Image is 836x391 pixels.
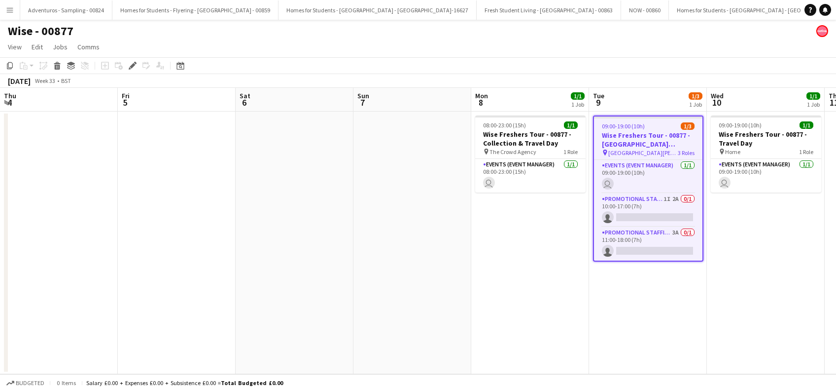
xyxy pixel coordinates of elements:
span: Tue [593,91,604,100]
div: 1 Job [807,101,820,108]
button: Fresh Student Living - [GEOGRAPHIC_DATA] - 00863 [477,0,621,20]
span: Comms [77,42,100,51]
app-card-role: Promotional Staffing (Brand Ambassadors)3A0/111:00-18:00 (7h) [594,227,702,261]
h3: Wise Freshers Tour - 00877 - Collection & Travel Day [475,130,586,148]
h3: Wise Freshers Tour - 00877 - Travel Day [711,130,821,148]
span: 1/1 [800,121,813,129]
span: Thu [4,91,16,100]
app-job-card: 09:00-19:00 (10h)1/3Wise Freshers Tour - 00877 - [GEOGRAPHIC_DATA][PERSON_NAME] [GEOGRAPHIC_DATA]... [593,116,703,262]
span: Sun [357,91,369,100]
app-job-card: 09:00-19:00 (10h)1/1Wise Freshers Tour - 00877 - Travel Day Home1 RoleEvents (Event Manager)1/109... [711,116,821,193]
span: Budgeted [16,380,44,387]
span: Week 33 [33,77,57,84]
span: 09:00-19:00 (10h) [719,121,762,129]
span: 1/3 [689,92,702,100]
h3: Wise Freshers Tour - 00877 - [GEOGRAPHIC_DATA][PERSON_NAME] [594,131,702,149]
span: Total Budgeted £0.00 [221,379,283,387]
app-card-role: Events (Event Manager)1/108:00-23:00 (15h) [475,159,586,193]
app-card-role: Promotional Staffing (Brand Ambassadors)1I2A0/110:00-17:00 (7h) [594,194,702,227]
span: 1/3 [681,122,695,130]
div: Salary £0.00 + Expenses £0.00 + Subsistence £0.00 = [86,379,283,387]
span: Jobs [53,42,68,51]
span: 3 Roles [678,149,695,156]
app-user-avatar: native Staffing [816,25,828,37]
span: [GEOGRAPHIC_DATA][PERSON_NAME] Freshers [608,149,678,156]
span: 5 [120,97,130,108]
span: 7 [356,97,369,108]
span: 1/1 [564,121,578,129]
app-job-card: 08:00-23:00 (15h)1/1Wise Freshers Tour - 00877 - Collection & Travel Day The Crowd Agency1 RoleEv... [475,116,586,193]
span: 8 [474,97,488,108]
button: Homes for Students - Flyering - [GEOGRAPHIC_DATA] - 00859 [112,0,279,20]
span: The Crowd Agency [489,148,536,156]
span: 1/1 [571,92,585,100]
div: 1 Job [689,101,702,108]
span: Home [725,148,740,156]
a: View [4,40,26,53]
span: 1 Role [799,148,813,156]
span: 08:00-23:00 (15h) [483,121,526,129]
span: View [8,42,22,51]
span: Edit [32,42,43,51]
h1: Wise - 00877 [8,24,73,39]
button: Homes for Students - [GEOGRAPHIC_DATA] - [GEOGRAPHIC_DATA]-16627 [279,0,477,20]
span: 9 [592,97,604,108]
app-card-role: Events (Event Manager)1/109:00-19:00 (10h) [711,159,821,193]
div: BST [61,77,71,84]
span: Sat [240,91,250,100]
a: Edit [28,40,47,53]
button: NOW - 00860 [621,0,669,20]
a: Comms [73,40,104,53]
span: 1 Role [563,148,578,156]
button: Budgeted [5,378,46,389]
span: 1/1 [806,92,820,100]
span: Fri [122,91,130,100]
span: 09:00-19:00 (10h) [602,122,645,130]
a: Jobs [49,40,71,53]
div: [DATE] [8,76,31,86]
span: Wed [711,91,724,100]
span: Mon [475,91,488,100]
span: 4 [2,97,16,108]
app-card-role: Events (Event Manager)1/109:00-19:00 (10h) [594,160,702,194]
div: 1 Job [571,101,584,108]
button: Adventuros - Sampling - 00824 [20,0,112,20]
span: 6 [238,97,250,108]
span: 0 items [54,379,78,387]
span: 10 [709,97,724,108]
